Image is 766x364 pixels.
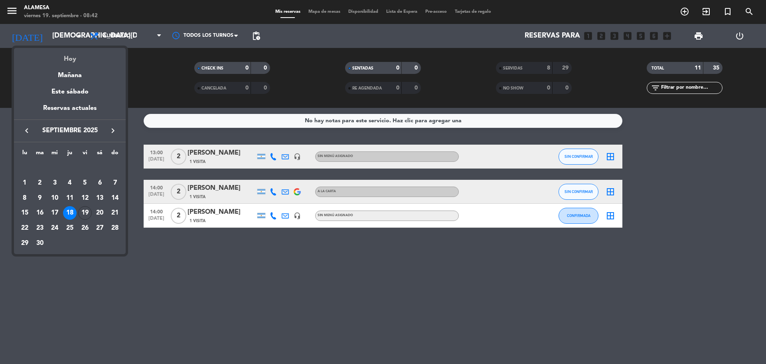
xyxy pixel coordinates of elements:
[107,205,122,221] td: 21 de septiembre de 2025
[47,205,62,221] td: 17 de septiembre de 2025
[62,205,77,221] td: 18 de septiembre de 2025
[93,206,107,220] div: 20
[48,206,61,220] div: 17
[32,175,47,191] td: 2 de septiembre de 2025
[17,221,32,236] td: 22 de septiembre de 2025
[78,206,92,220] div: 19
[77,191,93,206] td: 12 de septiembre de 2025
[33,237,47,250] div: 30
[107,191,122,206] td: 14 de septiembre de 2025
[93,221,108,236] td: 27 de septiembre de 2025
[62,148,77,161] th: jueves
[93,148,108,161] th: sábado
[14,64,126,81] div: Mañana
[93,191,108,206] td: 13 de septiembre de 2025
[18,237,32,250] div: 29
[32,148,47,161] th: martes
[63,176,77,190] div: 4
[77,148,93,161] th: viernes
[33,221,47,235] div: 23
[33,206,47,220] div: 16
[78,221,92,235] div: 26
[107,175,122,191] td: 7 de septiembre de 2025
[108,206,122,220] div: 21
[32,236,47,251] td: 30 de septiembre de 2025
[48,221,61,235] div: 24
[78,176,92,190] div: 5
[63,191,77,205] div: 11
[108,221,122,235] div: 28
[33,176,47,190] div: 2
[93,191,107,205] div: 13
[77,221,93,236] td: 26 de septiembre de 2025
[48,176,61,190] div: 3
[48,191,61,205] div: 10
[14,103,126,119] div: Reservas actuales
[62,221,77,236] td: 25 de septiembre de 2025
[18,221,32,235] div: 22
[63,221,77,235] div: 25
[93,175,108,191] td: 6 de septiembre de 2025
[14,48,126,64] div: Hoy
[14,81,126,103] div: Este sábado
[47,221,62,236] td: 24 de septiembre de 2025
[93,176,107,190] div: 6
[108,191,122,205] div: 14
[77,205,93,221] td: 19 de septiembre de 2025
[33,191,47,205] div: 9
[47,191,62,206] td: 10 de septiembre de 2025
[62,191,77,206] td: 11 de septiembre de 2025
[107,148,122,161] th: domingo
[22,126,32,135] i: keyboard_arrow_left
[63,206,77,220] div: 18
[17,191,32,206] td: 8 de septiembre de 2025
[18,206,32,220] div: 15
[20,125,34,136] button: keyboard_arrow_left
[47,148,62,161] th: miércoles
[93,221,107,235] div: 27
[108,176,122,190] div: 7
[77,175,93,191] td: 5 de septiembre de 2025
[47,175,62,191] td: 3 de septiembre de 2025
[32,191,47,206] td: 9 de septiembre de 2025
[107,221,122,236] td: 28 de septiembre de 2025
[108,126,118,135] i: keyboard_arrow_right
[34,125,106,136] span: septiembre 2025
[32,205,47,221] td: 16 de septiembre de 2025
[93,205,108,221] td: 20 de septiembre de 2025
[17,160,122,175] td: SEP.
[18,191,32,205] div: 8
[32,221,47,236] td: 23 de septiembre de 2025
[18,176,32,190] div: 1
[17,205,32,221] td: 15 de septiembre de 2025
[78,191,92,205] div: 12
[17,175,32,191] td: 1 de septiembre de 2025
[17,236,32,251] td: 29 de septiembre de 2025
[17,148,32,161] th: lunes
[62,175,77,191] td: 4 de septiembre de 2025
[106,125,120,136] button: keyboard_arrow_right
